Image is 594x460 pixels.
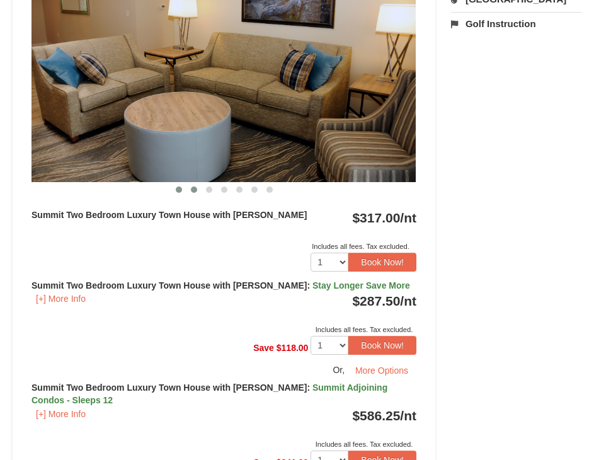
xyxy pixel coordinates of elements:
span: Save [253,343,274,353]
div: Includes all fees. Tax excluded. [31,323,416,336]
span: Or, [333,365,345,375]
strong: Summit Two Bedroom Luxury Town House with [PERSON_NAME] [31,210,307,220]
button: [+] More Info [31,407,90,421]
strong: Summit Two Bedroom Luxury Town House with [PERSON_NAME] [31,280,410,290]
button: Book Now! [348,336,416,355]
button: Book Now! [348,253,416,272]
a: Golf Instruction [451,12,581,35]
span: $287.50 [352,294,400,308]
span: : [307,280,310,290]
div: Includes all fees. Tax excluded. [31,438,416,451]
span: $118.00 [277,343,309,353]
button: More Options [347,361,416,380]
div: Includes all fees. Tax excluded. [31,240,416,253]
span: $586.25 [352,408,400,423]
strong: $317.00 [352,210,416,225]
span: /nt [400,294,416,308]
strong: Summit Two Bedroom Luxury Town House with [PERSON_NAME] [31,382,387,405]
span: Stay Longer Save More [312,280,410,290]
span: /nt [400,408,416,423]
span: /nt [400,210,416,225]
button: [+] More Info [31,292,90,306]
span: : [307,382,310,393]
